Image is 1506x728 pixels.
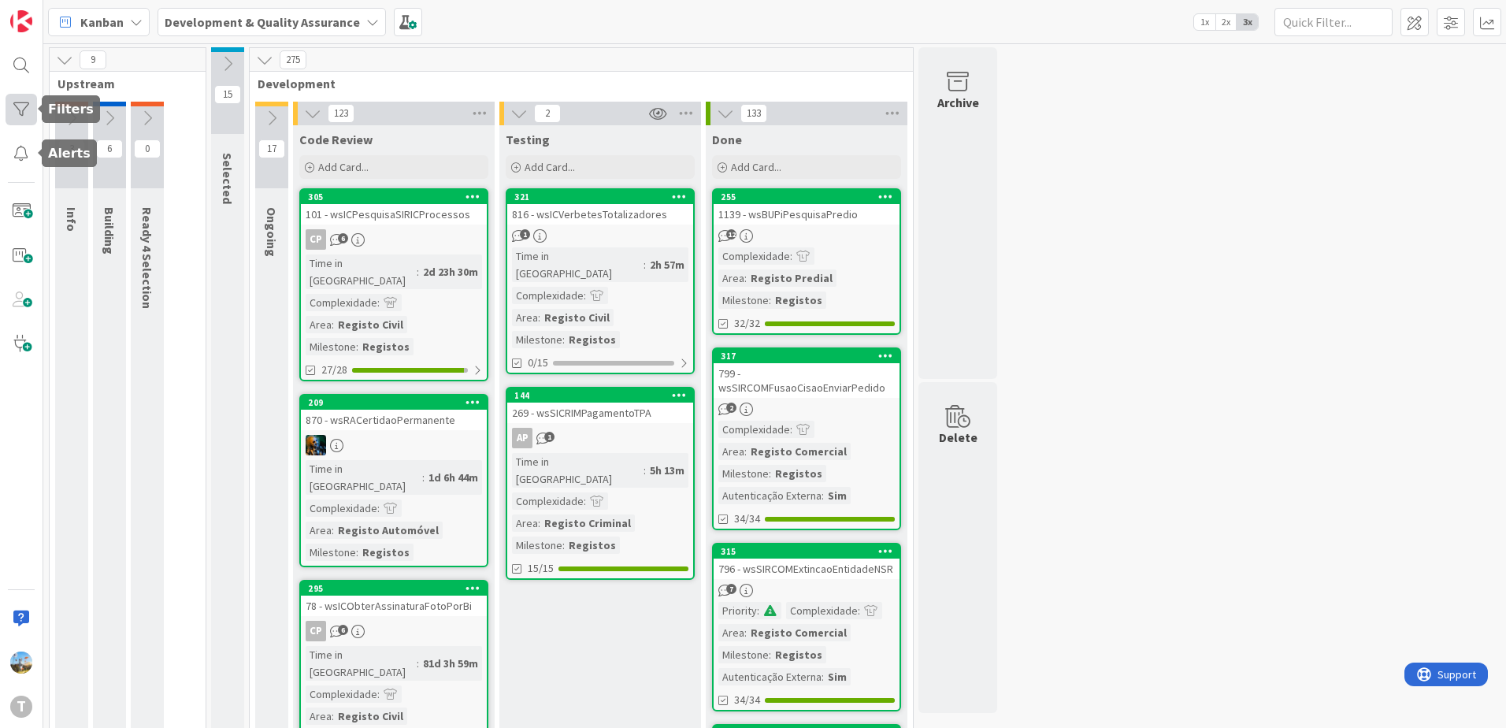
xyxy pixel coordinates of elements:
[718,487,822,504] div: Autenticação Externa
[334,316,407,333] div: Registo Civil
[718,247,790,265] div: Complexidade
[134,139,161,158] span: 0
[824,668,851,685] div: Sim
[80,50,106,69] span: 9
[301,190,487,225] div: 305101 - wsICPesquisaSIRICProcessos
[507,428,693,448] div: AP
[646,256,688,273] div: 2h 57m
[220,153,236,204] span: Selected
[417,655,419,672] span: :
[714,544,900,559] div: 315
[358,544,414,561] div: Registos
[214,85,241,104] span: 15
[726,403,736,413] span: 2
[308,583,487,594] div: 295
[422,469,425,486] span: :
[718,646,769,663] div: Milestone
[48,146,91,161] h5: Alerts
[718,602,757,619] div: Priority
[321,362,347,378] span: 27/28
[308,191,487,202] div: 305
[165,14,360,30] b: Development & Quality Assurance
[786,602,858,619] div: Complexidade
[528,355,548,371] span: 0/15
[419,655,482,672] div: 81d 3h 59m
[584,492,586,510] span: :
[306,338,356,355] div: Milestone
[334,708,407,725] div: Registo Civil
[520,229,530,240] span: 1
[939,428,977,447] div: Delete
[714,349,900,398] div: 317799 - wsSIRCOMFusaoCisaoEnviarPedido
[507,190,693,225] div: 321816 - wsICVerbetesTotalizadores
[512,428,532,448] div: AP
[734,315,760,332] span: 32/32
[306,522,332,539] div: Area
[507,388,693,423] div: 144269 - wsSICRIMPagamentoTPA
[512,309,538,326] div: Area
[822,487,824,504] span: :
[721,546,900,557] div: 315
[306,708,332,725] div: Area
[338,233,348,243] span: 6
[10,696,32,718] div: T
[714,204,900,225] div: 1139 - wsBUPiPesquisaPredio
[734,511,760,527] span: 34/34
[525,160,575,174] span: Add Card...
[301,435,487,455] div: JC
[540,309,614,326] div: Registo Civil
[512,453,644,488] div: Time in [GEOGRAPHIC_DATA]
[646,462,688,479] div: 5h 13m
[822,668,824,685] span: :
[769,292,771,309] span: :
[528,560,554,577] span: 15/15
[714,544,900,579] div: 315796 - wsSIRCOMExtincaoEntidadeNSR
[712,132,742,147] span: Done
[718,624,744,641] div: Area
[338,625,348,635] span: 6
[139,207,155,309] span: Ready 4 Selection
[10,10,32,32] img: Visit kanbanzone.com
[769,465,771,482] span: :
[301,190,487,204] div: 305
[377,294,380,311] span: :
[771,292,826,309] div: Registos
[306,460,422,495] div: Time in [GEOGRAPHIC_DATA]
[740,104,767,123] span: 133
[306,229,326,250] div: CP
[57,76,186,91] span: Upstream
[299,394,488,567] a: 209870 - wsRACertidaoPermanenteJCTime in [GEOGRAPHIC_DATA]:1d 6h 44mComplexidade:Area:Registo Aut...
[747,624,851,641] div: Registo Comercial
[102,207,117,254] span: Building
[714,363,900,398] div: 799 - wsSIRCOMFusaoCisaoEnviarPedido
[507,403,693,423] div: 269 - wsSICRIMPagamentoTPA
[769,646,771,663] span: :
[306,435,326,455] img: JC
[506,132,550,147] span: Testing
[747,269,836,287] div: Registo Predial
[538,514,540,532] span: :
[718,668,822,685] div: Autenticação Externa
[644,462,646,479] span: :
[731,160,781,174] span: Add Card...
[744,624,747,641] span: :
[306,254,417,289] div: Time in [GEOGRAPHIC_DATA]
[306,685,377,703] div: Complexidade
[718,292,769,309] div: Milestone
[507,204,693,225] div: 816 - wsICVerbetesTotalizadores
[712,347,901,530] a: 317799 - wsSIRCOMFusaoCisaoEnviarPedidoComplexidade:Area:Registo ComercialMilestone:RegistosAuten...
[328,104,354,123] span: 123
[301,396,487,430] div: 209870 - wsRACertidaoPermanente
[512,492,584,510] div: Complexidade
[332,708,334,725] span: :
[726,584,736,594] span: 7
[264,207,280,257] span: Ongoing
[308,397,487,408] div: 209
[534,104,561,123] span: 2
[512,331,562,348] div: Milestone
[332,316,334,333] span: :
[301,581,487,616] div: 29578 - wsICObterAssinaturaFotoPorBi
[299,132,373,147] span: Code Review
[301,204,487,225] div: 101 - wsICPesquisaSIRICProcessos
[565,331,620,348] div: Registos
